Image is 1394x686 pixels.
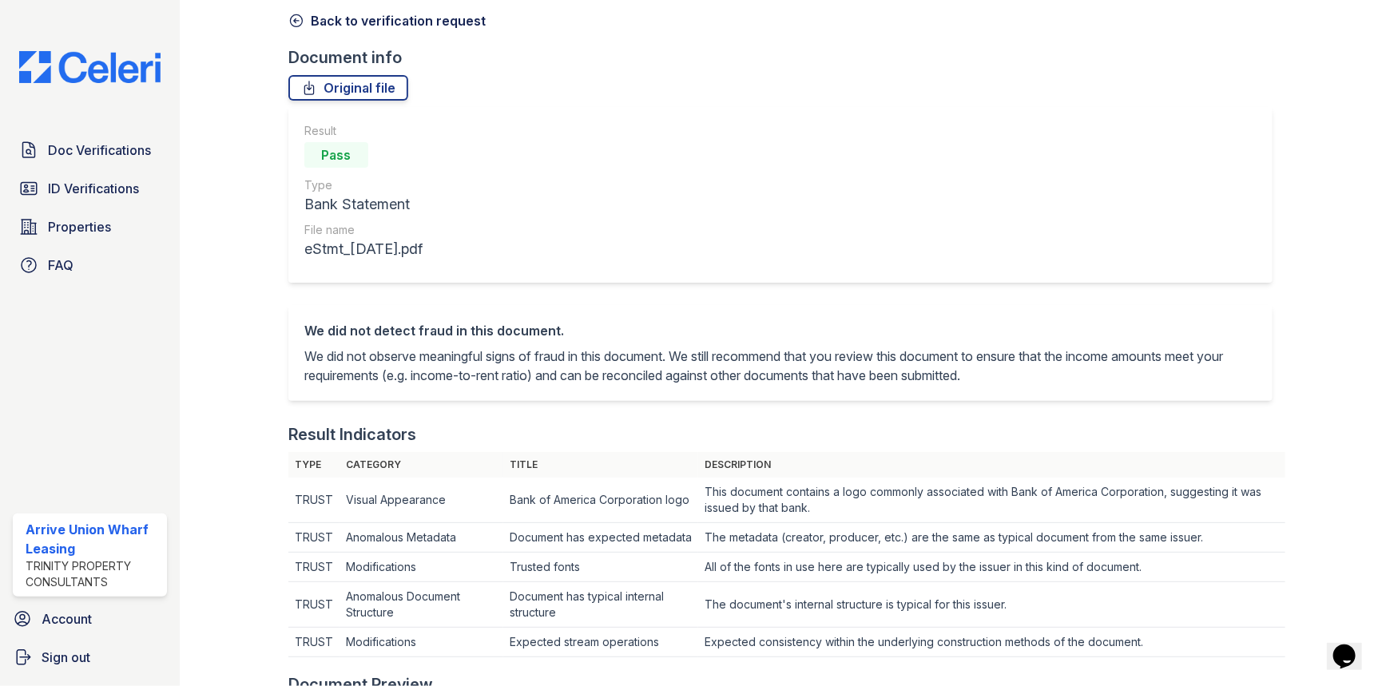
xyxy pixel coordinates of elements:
[288,628,340,657] td: TRUST
[288,523,340,553] td: TRUST
[304,222,423,238] div: File name
[304,321,1257,340] div: We did not detect fraud in this document.
[304,238,423,260] div: eStmt_[DATE].pdf
[288,478,340,523] td: TRUST
[503,582,698,628] td: Document has typical internal structure
[48,141,151,160] span: Doc Verifications
[42,609,92,629] span: Account
[6,641,173,673] a: Sign out
[340,553,503,582] td: Modifications
[340,452,503,478] th: Category
[42,648,90,667] span: Sign out
[698,582,1285,628] td: The document's internal structure is typical for this issuer.
[698,628,1285,657] td: Expected consistency within the underlying construction methods of the document.
[340,582,503,628] td: Anomalous Document Structure
[288,46,1285,69] div: Document info
[26,558,161,590] div: Trinity Property Consultants
[304,123,423,139] div: Result
[288,582,340,628] td: TRUST
[13,211,167,243] a: Properties
[503,452,698,478] th: Title
[304,347,1257,385] p: We did not observe meaningful signs of fraud in this document. We still recommend that you review...
[503,523,698,553] td: Document has expected metadata
[13,134,167,166] a: Doc Verifications
[503,628,698,657] td: Expected stream operations
[288,11,486,30] a: Back to verification request
[288,452,340,478] th: Type
[340,478,503,523] td: Visual Appearance
[288,553,340,582] td: TRUST
[503,553,698,582] td: Trusted fonts
[48,179,139,198] span: ID Verifications
[48,217,111,236] span: Properties
[304,142,368,168] div: Pass
[698,478,1285,523] td: This document contains a logo commonly associated with Bank of America Corporation, suggesting it...
[698,523,1285,553] td: The metadata (creator, producer, etc.) are the same as typical document from the same issuer.
[13,249,167,281] a: FAQ
[288,423,416,446] div: Result Indicators
[1327,622,1378,670] iframe: chat widget
[503,478,698,523] td: Bank of America Corporation logo
[698,553,1285,582] td: All of the fonts in use here are typically used by the issuer in this kind of document.
[340,628,503,657] td: Modifications
[13,172,167,204] a: ID Verifications
[304,193,423,216] div: Bank Statement
[698,452,1285,478] th: Description
[288,75,408,101] a: Original file
[340,523,503,553] td: Anomalous Metadata
[48,256,73,275] span: FAQ
[304,177,423,193] div: Type
[6,603,173,635] a: Account
[26,520,161,558] div: Arrive Union Wharf Leasing
[6,51,173,83] img: CE_Logo_Blue-a8612792a0a2168367f1c8372b55b34899dd931a85d93a1a3d3e32e68fde9ad4.png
